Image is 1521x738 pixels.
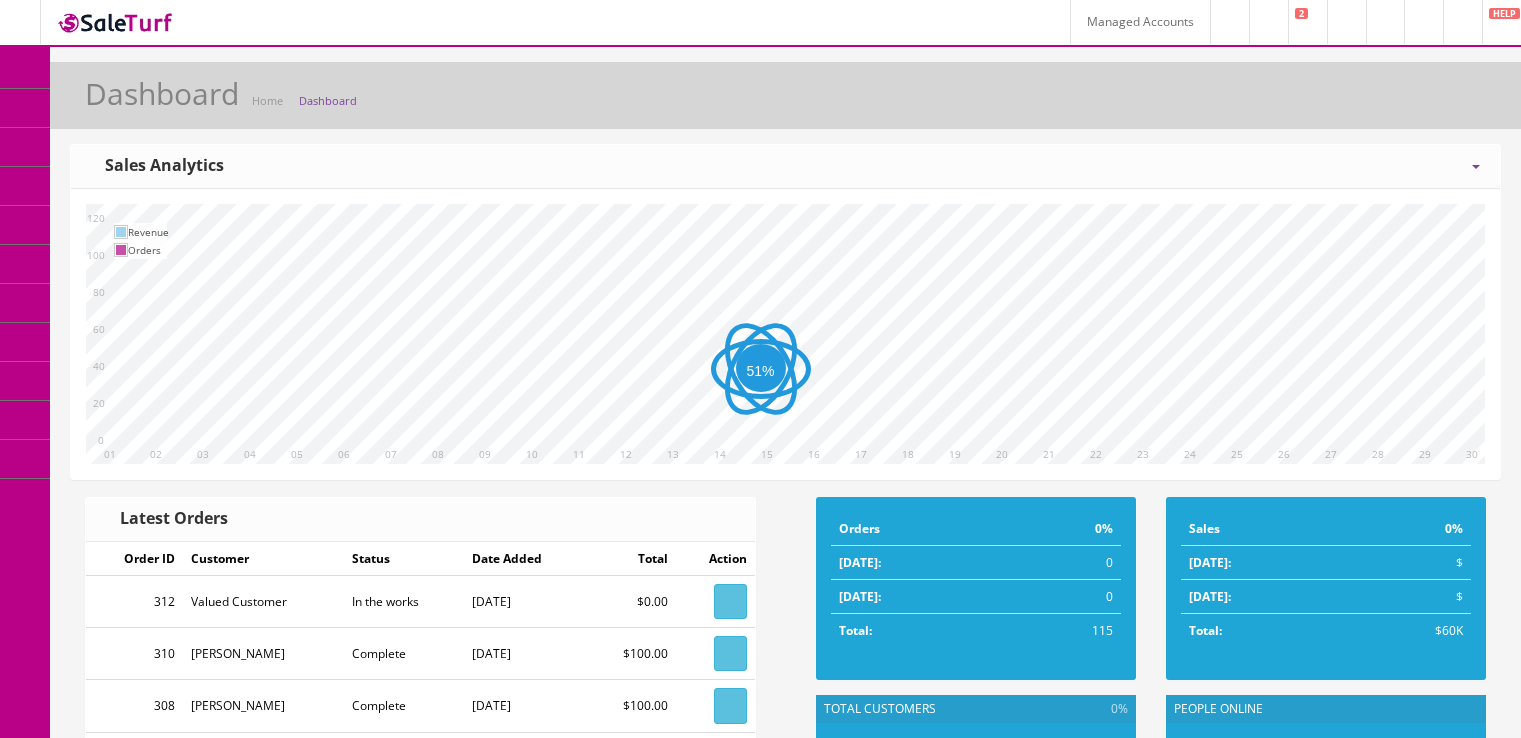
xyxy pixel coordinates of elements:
[91,157,224,175] h3: Sales Analytics
[1489,8,1520,19] span: HELP
[1008,546,1121,580] td: 0
[1111,700,1128,718] span: 0%
[128,223,169,241] td: Revenue
[86,576,183,628] td: 312
[464,576,588,628] td: [DATE]
[1346,580,1471,614] td: $
[464,542,588,576] td: Date Added
[344,542,464,576] td: Status
[183,542,345,576] td: Customer
[816,695,1136,723] div: Total Customers
[85,77,239,110] h1: Dashboard
[839,554,881,571] strong: [DATE]:
[1008,512,1121,546] td: 0%
[1295,8,1308,19] span: 2
[86,542,183,576] td: Order ID
[252,93,283,108] a: Home
[1189,554,1231,571] strong: [DATE]:
[1346,546,1471,580] td: $
[183,628,345,680] td: [PERSON_NAME]
[183,576,345,628] td: Valued Customer
[344,576,464,628] td: In the works
[839,588,881,605] strong: [DATE]:
[1189,622,1222,639] strong: Total:
[299,93,357,108] a: Dashboard
[588,628,676,680] td: $100.00
[588,680,676,732] td: $100.00
[106,510,228,528] h3: Latest Orders
[1181,512,1346,546] td: Sales
[344,628,464,680] td: Complete
[839,622,872,639] strong: Total:
[128,241,169,259] td: Orders
[1008,580,1121,614] td: 0
[344,680,464,732] td: Complete
[1346,512,1471,546] td: 0%
[588,576,676,628] td: $0.00
[56,9,176,36] img: SaleTurf
[1008,614,1121,648] td: 115
[1189,588,1231,605] strong: [DATE]:
[831,512,1008,546] td: Orders
[1166,695,1486,723] div: People Online
[464,680,588,732] td: [DATE]
[676,542,754,576] td: Action
[86,628,183,680] td: 310
[183,680,345,732] td: [PERSON_NAME]
[86,680,183,732] td: 308
[588,542,676,576] td: Total
[464,628,588,680] td: [DATE]
[1346,614,1471,648] td: $60K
